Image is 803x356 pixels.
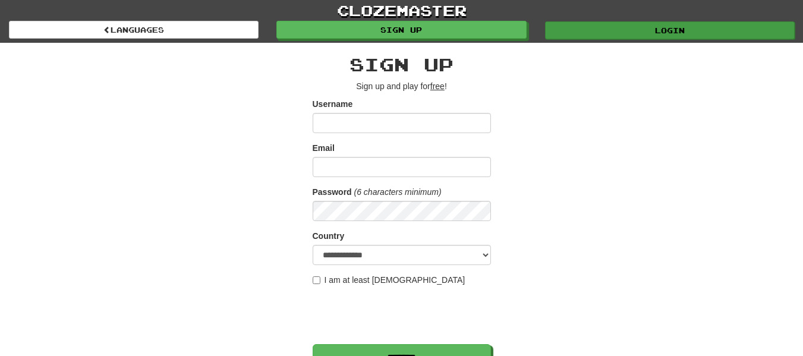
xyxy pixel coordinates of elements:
[313,98,353,110] label: Username
[430,81,445,91] u: free
[313,55,491,74] h2: Sign up
[313,292,493,338] iframe: reCAPTCHA
[313,274,465,286] label: I am at least [DEMOGRAPHIC_DATA]
[313,80,491,92] p: Sign up and play for !
[354,187,442,197] em: (6 characters minimum)
[313,186,352,198] label: Password
[9,21,259,39] a: Languages
[313,230,345,242] label: Country
[276,21,526,39] a: Sign up
[313,276,320,284] input: I am at least [DEMOGRAPHIC_DATA]
[313,142,335,154] label: Email
[545,21,795,39] a: Login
